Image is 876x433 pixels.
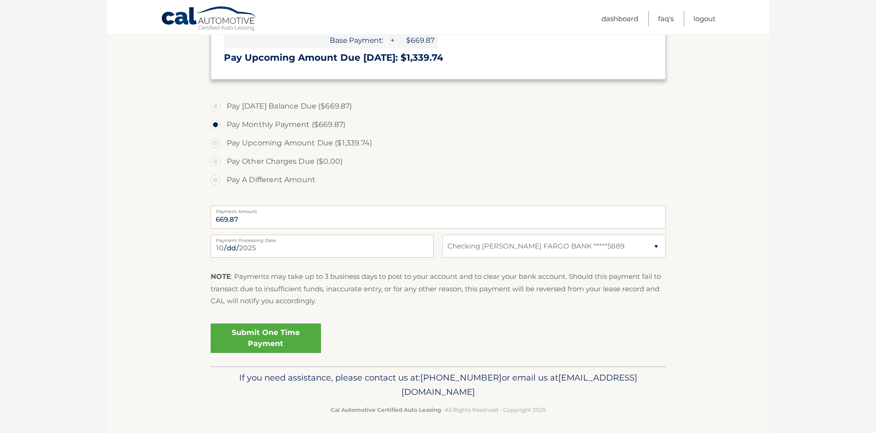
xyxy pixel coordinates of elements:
label: Pay Monthly Payment ($669.87) [211,115,666,134]
input: Payment Date [211,235,434,258]
span: Base Payment: [224,32,387,48]
h3: Pay Upcoming Amount Due [DATE]: $1,339.74 [224,52,653,64]
a: Submit One Time Payment [211,323,321,353]
label: Pay [DATE] Balance Due ($669.87) [211,97,666,115]
a: FAQ's [658,11,674,26]
span: [PHONE_NUMBER] [420,372,502,383]
input: Payment Amount [211,206,666,229]
label: Pay A Different Amount [211,171,666,189]
label: Payment Amount [211,206,666,213]
a: Cal Automotive [161,6,258,33]
p: If you need assistance, please contact us at: or email us at [217,370,660,400]
strong: NOTE [211,272,231,281]
a: Logout [693,11,716,26]
strong: Cal Automotive Certified Auto Leasing [331,406,441,413]
p: : Payments may take up to 3 business days to post to your account and to clear your bank account.... [211,271,666,307]
span: $669.87 [397,32,438,48]
span: + [387,32,396,48]
label: Payment Processing Date [211,235,434,242]
a: Dashboard [601,11,638,26]
label: Pay Upcoming Amount Due ($1,339.74) [211,134,666,152]
label: Pay Other Charges Due ($0.00) [211,152,666,171]
p: - All Rights Reserved - Copyright 2025 [217,405,660,415]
